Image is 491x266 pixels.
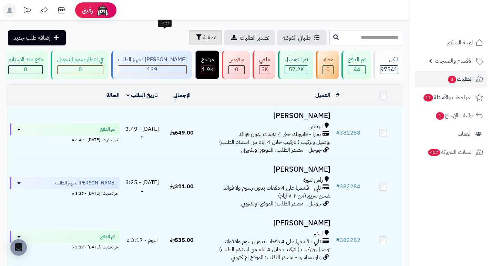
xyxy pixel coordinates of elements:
[259,56,270,64] div: ملغي
[170,129,194,137] span: 649.00
[57,56,103,64] div: في انتظار صورة التحويل
[415,107,487,124] a: طلبات الإرجاع1
[308,123,323,130] span: الرياض
[323,66,333,74] div: 0
[204,219,330,227] h3: [PERSON_NAME]
[235,65,238,74] span: 0
[55,180,115,187] span: [PERSON_NAME] تجهيز الطلب
[231,253,321,262] span: زيارة مباشرة - مصدر الطلب: الموقع الإلكتروني
[444,10,484,24] img: logo-2.png
[415,34,487,51] a: لوحة التحكم
[336,236,360,244] a: #382282
[435,56,473,66] span: الأقسام والمنتجات
[348,66,365,74] div: 44
[170,182,194,191] span: 311.00
[259,66,270,74] div: 5011
[18,3,35,19] a: تحديثات المنصة
[239,130,321,138] span: تمارا - فاتورتك حتى 4 دفعات بدون فوائد
[8,56,43,64] div: دفع عند الاستلام
[228,56,245,64] div: مرفوض
[435,111,473,120] span: طلبات الإرجاع
[278,192,330,200] span: شحن سريع (من ٢-٧ ايام)
[415,71,487,87] a: الطلبات3
[303,176,323,184] span: رأس تنورة
[448,75,457,84] span: 3
[436,112,444,120] span: 1
[10,239,27,256] div: Open Intercom Messenger
[118,66,186,74] div: 139
[219,245,330,254] span: توصيل وتركيب (التركيب خلال 4 ايام من استلام الطلب)
[100,126,115,133] span: تم الدفع
[0,51,49,79] a: دفع عند الاستلام 0
[106,91,120,99] a: الحالة
[202,65,214,74] span: 1.9K
[289,65,304,74] span: 57.2K
[147,65,157,74] span: 139
[173,91,191,99] a: الإجمالي
[204,112,330,120] h3: [PERSON_NAME]
[170,236,194,244] span: 535.00
[10,243,120,250] div: اخر تحديث: [DATE] - 3:17 م
[428,148,441,157] span: 407
[240,34,269,42] span: تصدير الطلبات
[283,34,311,42] span: طلباتي المُوكلة
[10,189,120,196] div: اخر تحديث: [DATE] - 3:35 م
[202,66,214,74] div: 1856
[423,93,473,102] span: المراجعات والأسئلة
[58,66,103,74] div: 0
[427,147,473,157] span: السلات المتروكة
[380,56,398,64] div: الكل
[126,91,158,99] a: تاريخ الطلب
[126,236,158,244] span: اليوم - 3:17 م
[315,51,340,79] a: معلق 0
[201,56,214,64] div: مرتجع
[323,56,334,64] div: معلق
[219,138,330,146] span: توصيل وتركيب (التركيب خلال 4 ايام من استلام الطلب)
[100,233,115,240] span: تم الدفع
[241,146,321,154] span: جوجل - مصدر الطلب: الموقع الإلكتروني
[336,182,360,191] a: #382284
[447,74,473,84] span: الطلبات
[96,3,110,17] img: ai-face.png
[285,66,308,74] div: 57227
[203,33,216,42] span: تصفية
[447,38,473,47] span: لوحة التحكم
[8,30,66,45] a: إضافة طلب جديد
[241,200,321,208] span: جوجل - مصدر الطلب: الموقع الإلكتروني
[221,51,251,79] a: مرفوض 0
[110,51,193,79] a: [PERSON_NAME] تجهيز الطلب 139
[125,178,159,194] span: [DATE] - 3:25 م
[315,91,330,99] a: العميل
[423,94,433,102] span: 11
[223,238,321,246] span: تابي - قسّمها على 4 دفعات بدون رسوم ولا فوائد
[251,51,277,79] a: ملغي 5K
[13,34,51,42] span: إضافة طلب جديد
[336,91,339,99] a: #
[229,66,244,74] div: 0
[380,65,398,74] span: 97541
[224,30,275,45] a: تصدير الطلبات
[372,51,405,79] a: الكل97541
[458,129,472,139] span: العملاء
[340,51,372,79] a: تم الدفع 44
[261,65,268,74] span: 5K
[24,65,27,74] span: 0
[193,51,221,79] a: مرتجع 1.9K
[336,236,340,244] span: #
[158,20,172,27] div: Filter
[9,66,42,74] div: 0
[189,30,222,45] button: تصفية
[49,51,110,79] a: في انتظار صورة التحويل 0
[118,56,187,64] div: [PERSON_NAME] تجهيز الطلب
[223,184,321,192] span: تابي - قسّمها على 4 دفعات بدون رسوم ولا فوائد
[82,6,93,14] span: رفيق
[277,30,327,45] a: طلباتي المُوكلة
[415,89,487,106] a: المراجعات والأسئلة11
[277,51,315,79] a: تم التوصيل 57.2K
[415,126,487,142] a: العملاء
[415,144,487,160] a: السلات المتروكة407
[125,125,159,141] span: [DATE] - 3:49 م
[285,56,308,64] div: تم التوصيل
[313,230,323,238] span: الخبر
[79,65,82,74] span: 0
